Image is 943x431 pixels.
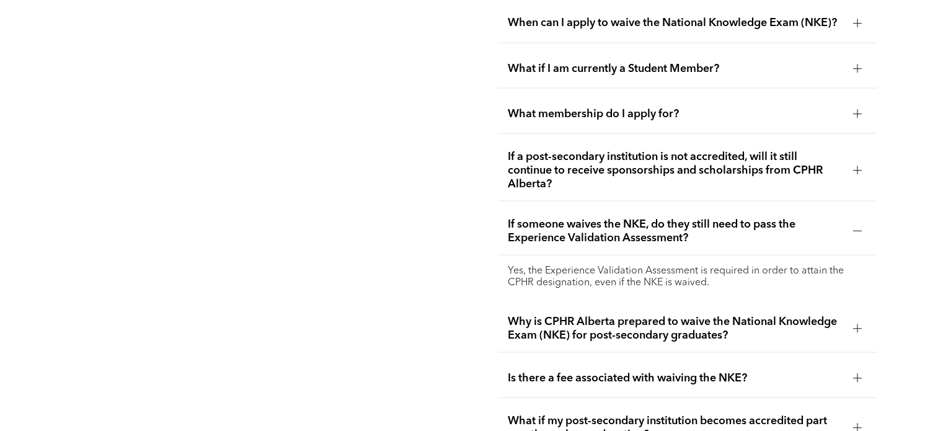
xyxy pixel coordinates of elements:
span: Is there a fee associated with waiving the NKE? [508,371,843,384]
p: Yes, the Experience Validation Assessment is required in order to attain the CPHR designation, ev... [508,265,866,288]
span: When can I apply to waive the National Knowledge Exam (NKE)? [508,16,843,30]
span: If someone waives the NKE, do they still need to pass the Experience Validation Assessment? [508,217,843,244]
span: What membership do I apply for? [508,107,843,120]
span: What if I am currently a Student Member? [508,61,843,75]
span: Why is CPHR Alberta prepared to waive the National Knowledge Exam (NKE) for post-secondary gradua... [508,314,843,342]
span: If a post-secondary institution is not accredited, will it still continue to receive sponsorships... [508,149,843,190]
